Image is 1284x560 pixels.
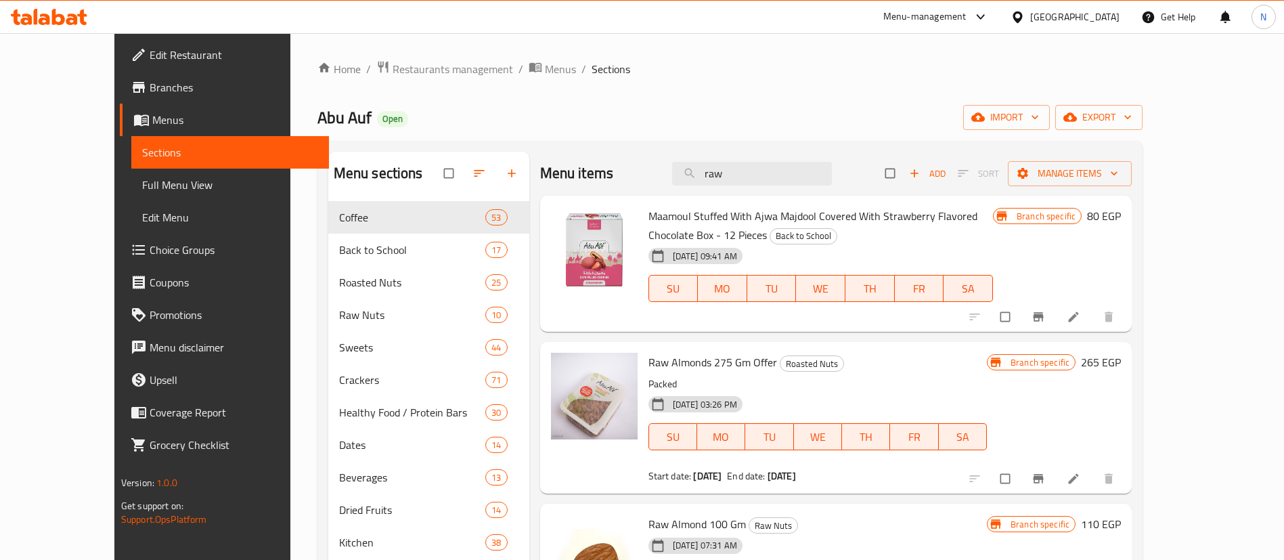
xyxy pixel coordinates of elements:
b: [DATE] [768,467,796,485]
a: Coupons [120,266,329,299]
div: Healthy Food / Protein Bars30 [328,396,529,429]
button: TU [747,275,797,302]
div: Back to School [770,228,837,244]
a: Edit Menu [131,201,329,234]
span: SU [655,279,693,299]
span: Sections [592,61,630,77]
span: [DATE] 07:31 AM [667,539,743,552]
span: Beverages [339,469,486,486]
div: Sweets44 [328,331,529,364]
span: MO [703,279,742,299]
span: SA [944,427,981,447]
span: WE [799,427,837,447]
div: items [485,242,507,258]
span: Branch specific [1011,210,1081,223]
span: Back to School [339,242,486,258]
span: Raw Almonds 275 Gm Offer [648,352,777,372]
div: Kitchen38 [328,526,529,559]
span: Upsell [150,372,318,388]
span: Version: [121,474,154,492]
span: Menus [152,112,318,128]
span: SA [949,279,988,299]
div: Open [377,111,408,127]
a: Menu disclaimer [120,331,329,364]
li: / [518,61,523,77]
button: Manage items [1008,161,1132,186]
span: Restaurants management [393,61,513,77]
span: Sweets [339,339,486,356]
a: Support.OpsPlatform [121,511,207,528]
span: 14 [486,504,506,517]
span: SU [655,427,692,447]
div: Crackers [339,372,486,388]
a: Edit menu item [1067,472,1083,486]
button: Add [906,163,949,184]
span: 10 [486,309,506,322]
div: Dried Fruits [339,502,486,518]
span: TU [753,279,791,299]
span: Healthy Food / Protein Bars [339,404,486,421]
span: 13 [486,471,506,484]
button: FR [890,423,938,450]
div: items [485,437,507,453]
span: Branches [150,79,318,95]
h2: Menu sections [334,163,423,184]
a: Sections [131,136,329,169]
button: TH [845,275,895,302]
span: Branch specific [1005,356,1075,369]
a: Edit Restaurant [120,39,329,71]
span: Full Menu View [142,177,318,193]
a: Home [317,61,361,77]
span: MO [703,427,740,447]
div: items [485,469,507,486]
button: SA [939,423,987,450]
span: Edit Restaurant [150,47,318,63]
span: Start date: [648,467,692,485]
span: Manage items [1019,165,1121,182]
span: Sections [142,144,318,160]
button: MO [698,275,747,302]
span: FR [895,427,933,447]
span: 14 [486,439,506,452]
span: N [1260,9,1266,24]
div: items [485,404,507,421]
div: Dates [339,437,486,453]
span: 30 [486,406,506,419]
span: Select section [877,160,906,186]
span: Get support on: [121,497,183,515]
div: items [485,339,507,356]
span: Maamoul Stuffed With Ajwa Majdool Covered With Strawberry Flavored Chocolate Box - 12 Pieces [648,206,977,245]
button: SU [648,423,697,450]
span: Grocery Checklist [150,437,318,453]
li: / [581,61,586,77]
a: Promotions [120,299,329,331]
button: TU [745,423,793,450]
span: TH [851,279,889,299]
div: Coffee53 [328,201,529,234]
h6: 110 EGP [1081,515,1121,534]
a: Upsell [120,364,329,396]
h6: 80 EGP [1087,207,1121,225]
span: End date: [727,467,765,485]
button: delete [1094,464,1126,494]
span: Roasted Nuts [780,356,843,372]
span: Coverage Report [150,404,318,421]
span: 25 [486,276,506,289]
span: 1.0.0 [156,474,177,492]
span: TU [751,427,788,447]
span: Choice Groups [150,242,318,258]
div: Dates14 [328,429,529,461]
a: Full Menu View [131,169,329,201]
div: items [485,372,507,388]
div: Crackers71 [328,364,529,396]
button: TH [842,423,890,450]
img: Maamoul Stuffed With Ajwa Majdool Covered With Strawberry Flavored Chocolate Box - 12 Pieces [551,207,638,293]
span: Select all sections [436,160,464,186]
div: Beverages13 [328,461,529,494]
a: Menus [529,60,576,78]
input: search [672,162,832,186]
span: Back to School [770,228,837,244]
span: Open [377,113,408,125]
